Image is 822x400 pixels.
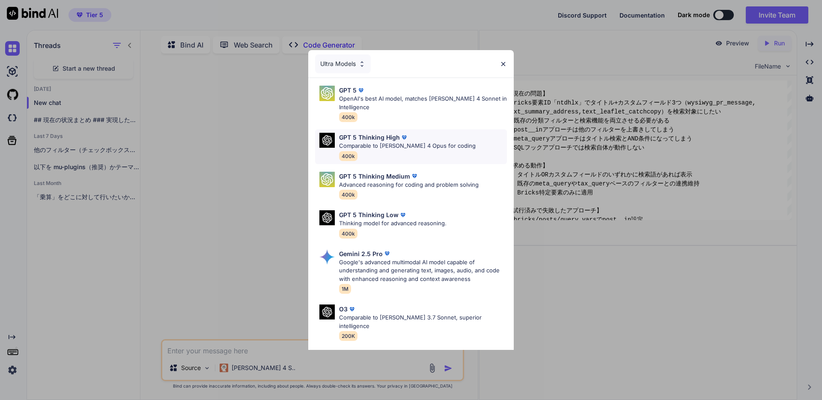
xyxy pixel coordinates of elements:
[339,151,357,161] span: 400k
[383,249,391,258] img: premium
[339,172,410,181] p: GPT 5 Thinking Medium
[339,304,348,313] p: O3
[339,331,357,341] span: 200K
[339,133,400,142] p: GPT 5 Thinking High
[339,249,383,258] p: Gemini 2.5 Pro
[339,181,479,189] p: Advanced reasoning for coding and problem solving
[319,172,335,187] img: Pick Models
[319,304,335,319] img: Pick Models
[339,219,447,228] p: Thinking model for advanced reasoning.
[315,54,371,73] div: Ultra Models
[500,60,507,68] img: close
[319,249,335,265] img: Pick Models
[339,229,357,239] span: 400k
[339,142,476,150] p: Comparable to [PERSON_NAME] 4 Opus for coding
[339,284,351,294] span: 1M
[399,211,407,219] img: premium
[339,313,507,330] p: Comparable to [PERSON_NAME] 3.7 Sonnet, superior intelligence
[319,133,335,148] img: Pick Models
[319,86,335,101] img: Pick Models
[348,305,356,313] img: premium
[319,210,335,225] img: Pick Models
[339,210,399,219] p: GPT 5 Thinking Low
[339,112,357,122] span: 400k
[339,95,507,111] p: OpenAI's best AI model, matches [PERSON_NAME] 4 Sonnet in Intelligence
[339,258,507,284] p: Google's advanced multimodal AI model capable of understanding and generating text, images, audio...
[339,190,357,200] span: 400k
[400,133,408,142] img: premium
[357,86,365,95] img: premium
[358,60,366,68] img: Pick Models
[339,86,357,95] p: GPT 5
[410,172,419,180] img: premium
